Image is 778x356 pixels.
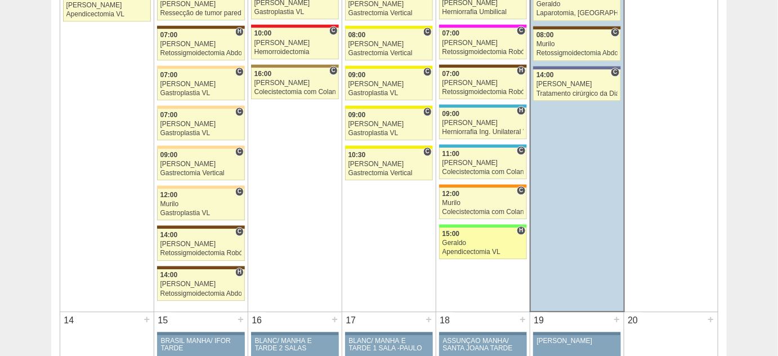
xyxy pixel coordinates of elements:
[345,65,433,69] div: Key: Santa Rita
[348,90,430,97] div: Gastroplastia VL
[536,50,618,57] div: Retossigmoidectomia Abdominal VL
[423,67,432,76] span: Consultório
[537,337,618,345] div: [PERSON_NAME]
[517,66,525,75] span: Hospital
[517,186,525,195] span: Consultório
[160,121,242,128] div: [PERSON_NAME]
[533,66,620,69] div: Key: Vila Nova Star
[160,231,178,239] span: 14:00
[706,312,716,327] div: +
[345,29,433,60] a: C 08:00 [PERSON_NAME] Gastrectomia Vertical
[439,224,527,228] div: Key: Brasil
[254,29,272,37] span: 10:00
[349,337,430,352] div: BLANC/ MANHÃ E TARDE 1 SALA -PAULO
[254,8,336,16] div: Gastroplastia VL
[533,29,620,61] a: C 08:00 Murilo Retossigmoidectomia Abdominal VL
[517,146,525,155] span: Consultório
[518,312,527,327] div: +
[442,230,460,238] span: 15:00
[533,69,620,101] a: C 14:00 [PERSON_NAME] Tratamento cirúrgico da Diástase do reto abdomem
[235,187,244,196] span: Consultório
[160,290,242,297] div: Retossigmoidectomia Abdominal VL
[160,10,242,17] div: Ressecção de tumor parede abdominal pélvica
[612,312,621,327] div: +
[157,225,245,229] div: Key: Santa Joana
[160,90,242,97] div: Gastroplastia VL
[442,70,460,78] span: 07:00
[442,39,524,47] div: [PERSON_NAME]
[161,337,242,352] div: BRASIL MANHÃ/ IFOR TARDE
[348,10,430,17] div: Gastrectomia Vertical
[442,168,524,176] div: Colecistectomia com Colangiografia VL
[251,68,339,99] a: C 16:00 [PERSON_NAME] Colecistectomia com Colangiografia VL
[157,189,245,220] a: C 12:00 Murilo Gastroplastia VL
[160,31,178,39] span: 07:00
[235,147,244,156] span: Consultório
[536,41,618,48] div: Murilo
[439,332,527,335] div: Key: Aviso
[342,312,360,329] div: 17
[236,312,245,327] div: +
[443,337,524,352] div: ASSUNÇÃO MANHÃ/ SANTA JOANA TARDE
[60,312,78,329] div: 14
[348,41,430,48] div: [PERSON_NAME]
[160,130,242,137] div: Gastroplastia VL
[157,266,245,269] div: Key: Santa Joana
[442,48,524,56] div: Retossigmoidectomia Robótica
[439,28,527,59] a: C 07:00 [PERSON_NAME] Retossigmoidectomia Robótica
[160,241,242,248] div: [PERSON_NAME]
[442,239,524,247] div: Geraldo
[442,248,524,256] div: Apendicectomia VL
[624,312,642,329] div: 20
[442,8,524,16] div: Herniorrafia Umbilical
[154,312,172,329] div: 15
[157,69,245,100] a: C 07:00 [PERSON_NAME] Gastroplastia VL
[442,128,524,136] div: Herniorrafia Ing. Unilateral VL
[330,312,339,327] div: +
[442,110,460,118] span: 09:00
[439,228,527,259] a: H 15:00 Geraldo Apendicectomia VL
[157,229,245,260] a: C 14:00 [PERSON_NAME] Retossigmoidectomia Robótica
[160,250,242,257] div: Retossigmoidectomia Robótica
[533,332,621,335] div: Key: Aviso
[536,31,554,39] span: 08:00
[348,81,430,88] div: [PERSON_NAME]
[160,281,242,288] div: [PERSON_NAME]
[442,190,460,198] span: 12:00
[439,144,527,148] div: Key: Neomater
[345,105,433,109] div: Key: Santa Rita
[348,130,430,137] div: Gastroplastia VL
[423,27,432,36] span: Consultório
[157,105,245,109] div: Key: Bartira
[160,71,178,79] span: 07:00
[160,271,178,279] span: 14:00
[251,332,339,335] div: Key: Aviso
[157,29,245,60] a: H 07:00 [PERSON_NAME] Retossigmoidectomia Abdominal VL
[254,79,336,87] div: [PERSON_NAME]
[348,111,366,119] span: 09:00
[160,151,178,159] span: 09:00
[345,109,433,140] a: C 09:00 [PERSON_NAME] Gastroplastia VL
[611,68,619,77] span: Consultório
[442,150,460,158] span: 11:00
[439,64,527,68] div: Key: Santa Joana
[157,145,245,149] div: Key: Bartira
[442,119,524,127] div: [PERSON_NAME]
[536,1,618,8] div: Geraldo
[160,210,242,217] div: Gastroplastia VL
[157,109,245,140] a: C 07:00 [PERSON_NAME] Gastroplastia VL
[442,88,524,96] div: Retossigmoidectomia Robótica
[235,67,244,76] span: Consultório
[160,81,242,88] div: [PERSON_NAME]
[439,148,527,179] a: C 11:00 [PERSON_NAME] Colecistectomia com Colangiografia VL
[157,65,245,69] div: Key: Bartira
[160,111,178,119] span: 07:00
[348,71,366,79] span: 09:00
[235,268,244,277] span: Hospital
[160,1,242,8] div: [PERSON_NAME]
[536,90,618,97] div: Tratamento cirúrgico da Diástase do reto abdomem
[611,28,619,37] span: Consultório
[517,106,525,115] span: Hospital
[442,29,460,37] span: 07:00
[345,69,433,100] a: C 09:00 [PERSON_NAME] Gastroplastia VL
